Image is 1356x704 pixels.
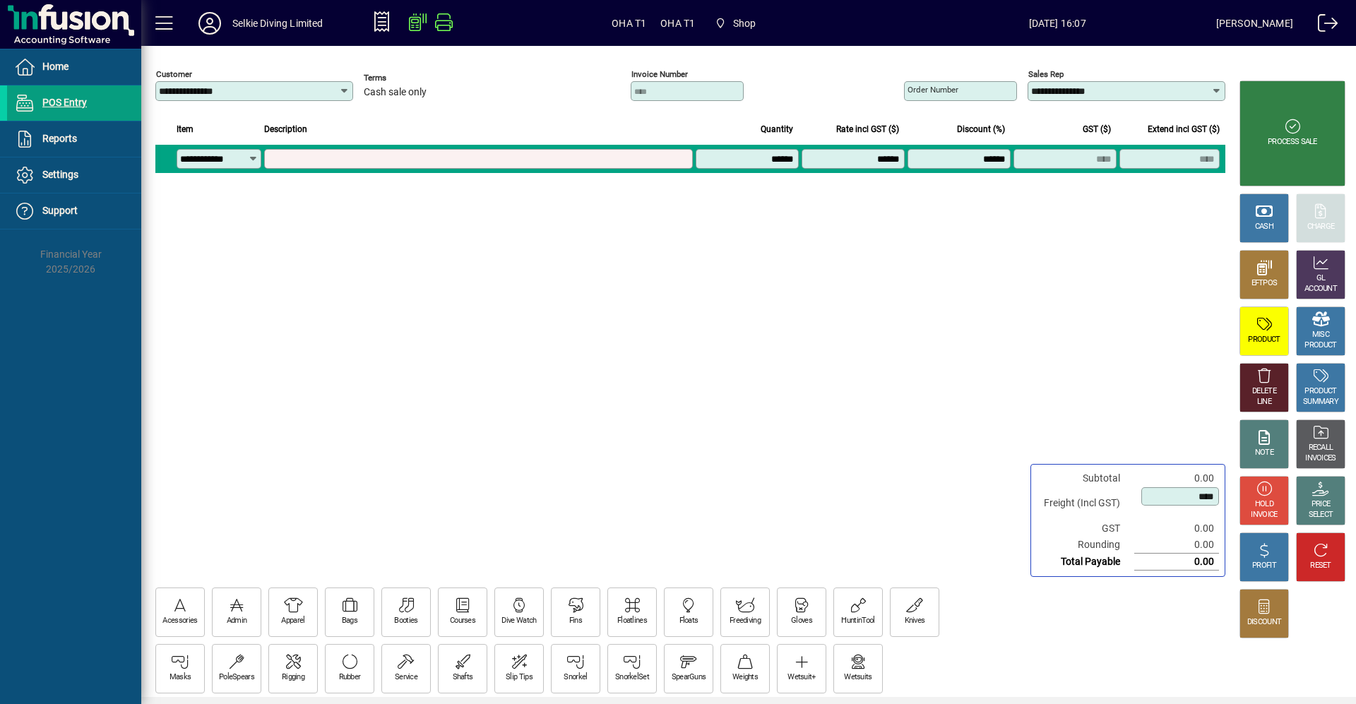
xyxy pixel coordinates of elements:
[1307,222,1335,232] div: CHARGE
[791,616,812,626] div: Gloves
[187,11,232,36] button: Profile
[1255,222,1273,232] div: CASH
[660,12,695,35] span: OHA T1
[1037,487,1134,520] td: Freight (Incl GST)
[730,616,761,626] div: Freediving
[42,205,78,216] span: Support
[342,616,357,626] div: Bags
[1255,448,1273,458] div: NOTE
[761,121,793,137] span: Quantity
[1310,561,1331,571] div: RESET
[339,672,361,683] div: Rubber
[42,61,69,72] span: Home
[219,672,254,683] div: PoleSpears
[957,121,1005,137] span: Discount (%)
[281,616,304,626] div: Apparel
[1148,121,1220,137] span: Extend incl GST ($)
[156,69,192,79] mat-label: Customer
[1303,397,1338,407] div: SUMMARY
[1255,499,1273,510] div: HOLD
[1312,330,1329,340] div: MISC
[395,672,417,683] div: Service
[1304,284,1337,294] div: ACCOUNT
[1307,3,1338,49] a: Logout
[42,97,87,108] span: POS Entry
[1248,335,1280,345] div: PRODUCT
[42,133,77,144] span: Reports
[615,672,649,683] div: SnorkelSet
[7,49,141,85] a: Home
[162,616,197,626] div: Acessories
[787,672,815,683] div: Wetsuit+
[364,73,448,83] span: Terms
[1312,499,1331,510] div: PRICE
[1037,520,1134,537] td: GST
[1305,453,1336,464] div: INVOICES
[836,121,899,137] span: Rate incl GST ($)
[1037,470,1134,487] td: Subtotal
[1304,340,1336,351] div: PRODUCT
[908,85,958,95] mat-label: Order number
[1134,554,1219,571] td: 0.00
[733,12,756,35] span: Shop
[282,672,304,683] div: Rigging
[1309,443,1333,453] div: RECALL
[264,121,307,137] span: Description
[394,616,417,626] div: Booties
[1028,69,1064,79] mat-label: Sales rep
[1037,554,1134,571] td: Total Payable
[227,616,247,626] div: Admin
[612,12,646,35] span: OHA T1
[732,672,758,683] div: Weights
[899,12,1216,35] span: [DATE] 16:07
[841,616,874,626] div: HuntinTool
[1083,121,1111,137] span: GST ($)
[672,672,706,683] div: SpearGuns
[709,11,761,36] span: Shop
[232,12,323,35] div: Selkie Diving Limited
[1247,617,1281,628] div: DISCOUNT
[1251,278,1278,289] div: EFTPOS
[679,616,698,626] div: Floats
[42,169,78,180] span: Settings
[631,69,688,79] mat-label: Invoice number
[1251,510,1277,520] div: INVOICE
[7,193,141,229] a: Support
[7,121,141,157] a: Reports
[1268,137,1317,148] div: PROCESS SALE
[1216,12,1293,35] div: [PERSON_NAME]
[1257,397,1271,407] div: LINE
[453,672,473,683] div: Shafts
[564,672,587,683] div: Snorkel
[1304,386,1336,397] div: PRODUCT
[1134,470,1219,487] td: 0.00
[1252,561,1276,571] div: PROFIT
[1252,386,1276,397] div: DELETE
[569,616,582,626] div: Fins
[177,121,194,137] span: Item
[1134,520,1219,537] td: 0.00
[905,616,925,626] div: Knives
[501,616,536,626] div: Dive Watch
[1134,537,1219,554] td: 0.00
[1037,537,1134,554] td: Rounding
[450,616,475,626] div: Courses
[844,672,872,683] div: Wetsuits
[617,616,647,626] div: Floatlines
[506,672,533,683] div: Slip Tips
[364,87,427,98] span: Cash sale only
[1316,273,1326,284] div: GL
[7,157,141,193] a: Settings
[1309,510,1333,520] div: SELECT
[169,672,191,683] div: Masks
